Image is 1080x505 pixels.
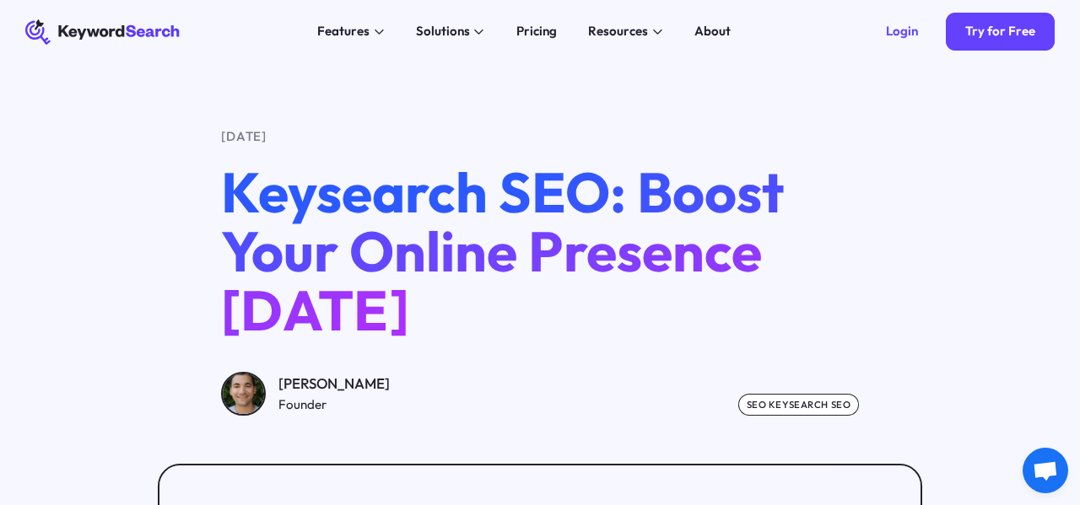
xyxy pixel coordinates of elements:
[278,373,390,395] div: [PERSON_NAME]
[221,127,858,147] div: [DATE]
[416,22,470,41] div: Solutions
[221,157,784,345] span: Keysearch SEO: Boost Your Online Presence [DATE]
[694,22,731,41] div: About
[317,22,370,41] div: Features
[516,22,557,41] div: Pricing
[946,13,1054,51] a: Try for Free
[278,395,390,415] div: Founder
[965,24,1035,40] div: Try for Free
[886,24,918,40] div: Login
[506,19,566,45] a: Pricing
[867,13,937,51] a: Login
[685,19,741,45] a: About
[588,22,648,41] div: Resources
[738,394,859,416] div: SEO keysearch seo
[1023,448,1068,493] div: Open chat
